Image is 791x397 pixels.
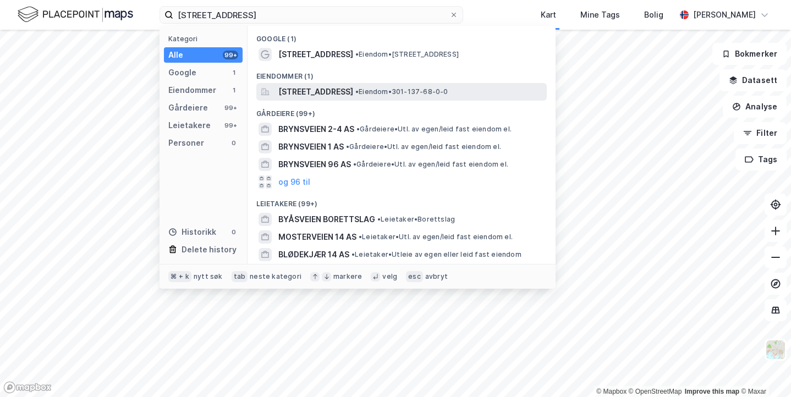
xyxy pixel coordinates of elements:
span: BRYNSVEIEN 2-4 AS [278,123,354,136]
span: • [377,215,381,223]
span: Eiendom • [STREET_ADDRESS] [355,50,459,59]
span: Eiendom • 301-137-68-0-0 [355,87,448,96]
span: BLØDEKJÆR 14 AS [278,248,349,261]
button: Tags [735,148,787,170]
div: Leietakere (99+) [248,191,556,211]
span: • [355,87,359,96]
span: BRYNSVEIEN 1 AS [278,140,344,153]
button: Analyse [723,96,787,118]
div: nytt søk [194,272,223,281]
div: velg [382,272,397,281]
div: Personer [168,136,204,150]
div: tab [232,271,248,282]
button: Filter [734,122,787,144]
div: Delete history [182,243,237,256]
div: 99+ [223,121,238,130]
div: [PERSON_NAME] [693,8,756,21]
div: 99+ [223,51,238,59]
div: esc [406,271,423,282]
div: ⌘ + k [168,271,191,282]
div: Alle [168,48,183,62]
div: Eiendommer (1) [248,63,556,83]
span: • [356,125,360,133]
span: Gårdeiere • Utl. av egen/leid fast eiendom el. [353,160,508,169]
span: • [346,142,349,151]
div: Leietakere [168,119,211,132]
span: MOSTERVEIEN 14 AS [278,230,356,244]
div: Kategori [168,35,243,43]
a: Improve this map [685,388,739,395]
span: BYÅSVEIEN BORETTSLAG [278,213,375,226]
div: 99+ [223,103,238,112]
div: Mine Tags [580,8,620,21]
button: Datasett [719,69,787,91]
button: og 96 til [278,175,310,189]
div: Google [168,66,196,79]
div: 1 [229,68,238,77]
span: • [351,250,355,258]
span: Leietaker • Utl. av egen/leid fast eiendom el. [359,233,513,241]
img: logo.f888ab2527a4732fd821a326f86c7f29.svg [18,5,133,24]
span: • [353,160,356,168]
div: Gårdeiere (99+) [248,101,556,120]
span: Leietaker • Utleie av egen eller leid fast eiendom [351,250,521,259]
div: 0 [229,139,238,147]
span: BRYNSVEIEN 96 AS [278,158,351,171]
div: Bolig [644,8,663,21]
div: Google (1) [248,26,556,46]
a: OpenStreetMap [629,388,682,395]
div: Gårdeiere [168,101,208,114]
span: Gårdeiere • Utl. av egen/leid fast eiendom el. [356,125,512,134]
img: Z [765,339,786,360]
span: • [355,50,359,58]
span: [STREET_ADDRESS] [278,85,353,98]
a: Mapbox homepage [3,381,52,394]
button: Bokmerker [712,43,787,65]
div: markere [333,272,362,281]
input: Søk på adresse, matrikkel, gårdeiere, leietakere eller personer [173,7,449,23]
div: 1 [229,86,238,95]
div: Historikk [168,225,216,239]
div: neste kategori [250,272,301,281]
div: Kart [541,8,556,21]
a: Mapbox [596,388,627,395]
span: • [359,233,362,241]
div: 0 [229,228,238,236]
span: Leietaker • Borettslag [377,215,455,224]
span: Gårdeiere • Utl. av egen/leid fast eiendom el. [346,142,501,151]
span: [STREET_ADDRESS] [278,48,353,61]
div: avbryt [425,272,448,281]
iframe: Chat Widget [736,344,791,397]
div: Eiendommer [168,84,216,97]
